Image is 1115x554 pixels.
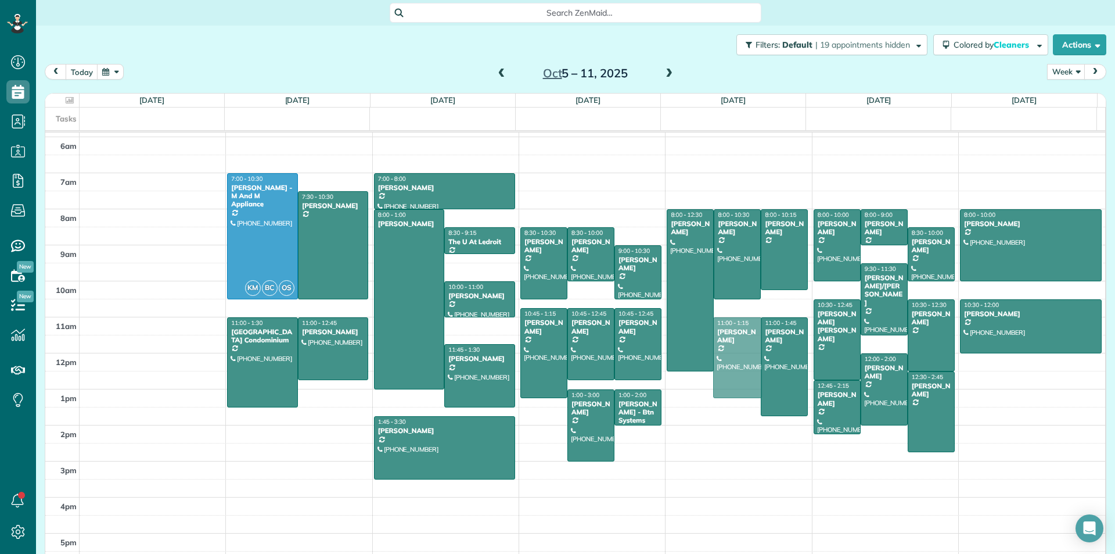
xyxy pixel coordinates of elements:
[618,319,658,335] div: [PERSON_NAME]
[56,285,77,295] span: 10am
[817,391,857,408] div: [PERSON_NAME]
[56,114,77,123] span: Tasks
[513,67,658,80] h2: 5 – 11, 2025
[377,184,512,192] div: [PERSON_NAME]
[1053,34,1106,55] button: Actions
[571,391,599,399] span: 1:00 - 3:00
[717,319,749,327] span: 11:00 - 1:15
[954,40,1033,50] span: Colored by
[933,34,1048,55] button: Colored byCleaners
[377,220,441,228] div: [PERSON_NAME]
[866,95,891,105] a: [DATE]
[17,261,34,273] span: New
[524,238,564,255] div: [PERSON_NAME]
[524,319,564,335] div: [PERSON_NAME]
[571,310,606,317] span: 10:45 - 12:45
[448,283,483,291] span: 10:00 - 11:00
[60,213,77,223] span: 8am
[731,34,927,55] a: Filters: Default | 19 appointments hidden
[262,280,278,296] span: BC
[378,211,406,219] span: 8:00 - 1:00
[448,229,476,237] span: 8:30 - 9:15
[756,40,780,50] span: Filters:
[1012,95,1037,105] a: [DATE]
[963,310,1098,318] div: [PERSON_NAME]
[764,328,804,345] div: [PERSON_NAME]
[245,280,261,296] span: KM
[818,382,849,389] span: 12:45 - 2:15
[718,211,749,219] span: 8:00 - 10:30
[865,355,896,363] span: 12:00 - 2:00
[964,211,995,219] span: 8:00 - 10:00
[994,40,1031,50] span: Cleaners
[448,355,512,363] div: [PERSON_NAME]
[964,301,999,309] span: 10:30 - 12:00
[301,328,365,336] div: [PERSON_NAME]
[285,95,310,105] a: [DATE]
[60,394,77,403] span: 1pm
[60,466,77,475] span: 3pm
[618,247,650,255] span: 9:00 - 10:30
[864,364,904,381] div: [PERSON_NAME]
[301,202,365,210] div: [PERSON_NAME]
[1084,64,1106,80] button: next
[618,400,658,425] div: [PERSON_NAME] - Btn Systems
[571,238,611,255] div: [PERSON_NAME]
[912,301,947,309] span: 10:30 - 12:30
[670,220,710,237] div: [PERSON_NAME]
[60,538,77,547] span: 5pm
[448,238,512,246] div: The U At Ledroit
[543,66,562,80] span: Oct
[576,95,600,105] a: [DATE]
[618,256,658,273] div: [PERSON_NAME]
[765,319,796,327] span: 11:00 - 1:45
[817,310,857,344] div: [PERSON_NAME] [PERSON_NAME]
[736,34,927,55] button: Filters: Default | 19 appointments hidden
[717,328,758,345] div: [PERSON_NAME]
[818,301,853,309] span: 10:30 - 12:45
[671,211,702,219] span: 8:00 - 12:30
[302,193,333,201] span: 7:30 - 10:30
[864,274,904,308] div: [PERSON_NAME]/[PERSON_NAME]
[571,229,603,237] span: 8:30 - 10:00
[865,211,893,219] span: 8:00 - 9:00
[963,220,1098,228] div: [PERSON_NAME]
[524,229,556,237] span: 8:30 - 10:30
[524,310,556,317] span: 10:45 - 1:15
[618,310,653,317] span: 10:45 - 12:45
[231,319,262,327] span: 11:00 - 1:30
[60,177,77,187] span: 7am
[231,184,294,209] div: [PERSON_NAME] - M And M Appliance
[378,175,406,183] span: 7:00 - 8:00
[430,95,455,105] a: [DATE]
[448,346,480,353] span: 11:45 - 1:30
[571,319,611,335] div: [PERSON_NAME]
[864,220,904,237] div: [PERSON_NAME]
[60,141,77,151] span: 6am
[231,328,294,345] div: [GEOGRAPHIC_DATA] Condominium
[448,292,512,300] div: [PERSON_NAME]
[60,502,77,511] span: 4pm
[56,358,77,367] span: 12pm
[717,220,757,237] div: [PERSON_NAME]
[782,40,813,50] span: Default
[377,427,512,435] div: [PERSON_NAME]
[912,373,943,381] span: 12:30 - 2:45
[56,321,77,331] span: 11am
[45,64,67,80] button: prev
[817,220,857,237] div: [PERSON_NAME]
[60,430,77,439] span: 2pm
[912,229,943,237] span: 8:30 - 10:00
[139,95,164,105] a: [DATE]
[618,391,646,399] span: 1:00 - 2:00
[17,291,34,302] span: New
[911,310,951,327] div: [PERSON_NAME]
[764,220,804,237] div: [PERSON_NAME]
[865,265,896,273] span: 9:30 - 11:30
[66,64,98,80] button: today
[1047,64,1085,80] button: Week
[721,95,746,105] a: [DATE]
[818,211,849,219] span: 8:00 - 10:00
[231,175,262,183] span: 7:00 - 10:30
[1076,514,1103,542] div: Open Intercom Messenger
